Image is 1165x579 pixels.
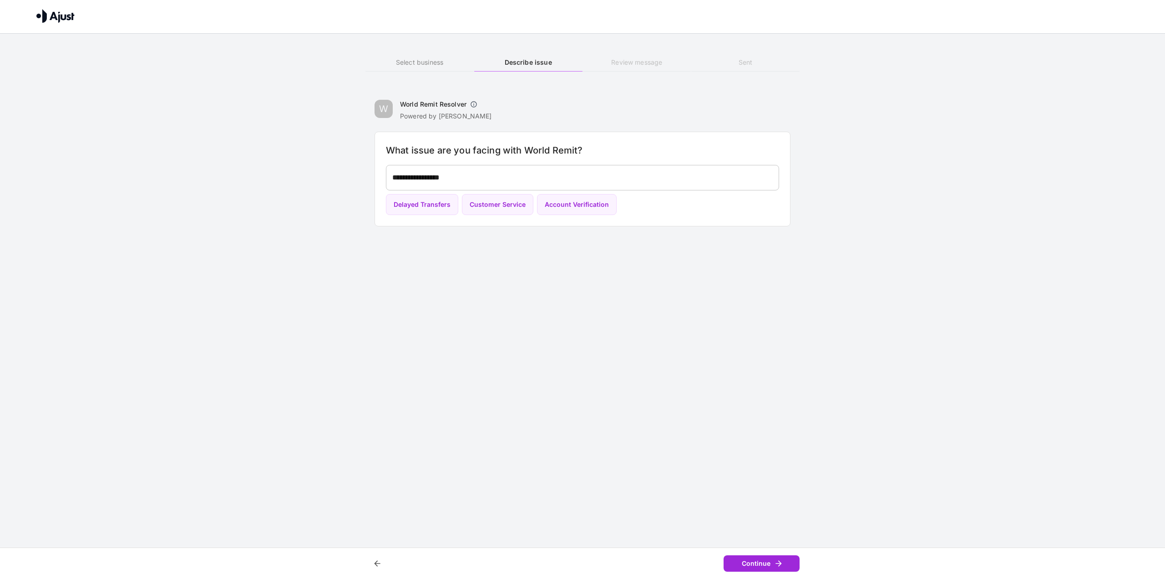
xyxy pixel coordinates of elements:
[691,57,800,67] h6: Sent
[36,9,75,23] img: Ajust
[400,100,466,109] h6: World Remit Resolver
[474,57,582,67] h6: Describe issue
[386,143,779,158] h6: What issue are you facing with World Remit?
[462,194,533,215] button: Customer Service
[582,57,691,67] h6: Review message
[386,194,458,215] button: Delayed Transfers
[537,194,617,215] button: Account Verification
[375,100,393,118] div: W
[365,57,474,67] h6: Select business
[724,555,800,572] button: Continue
[400,112,492,121] p: Powered by [PERSON_NAME]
